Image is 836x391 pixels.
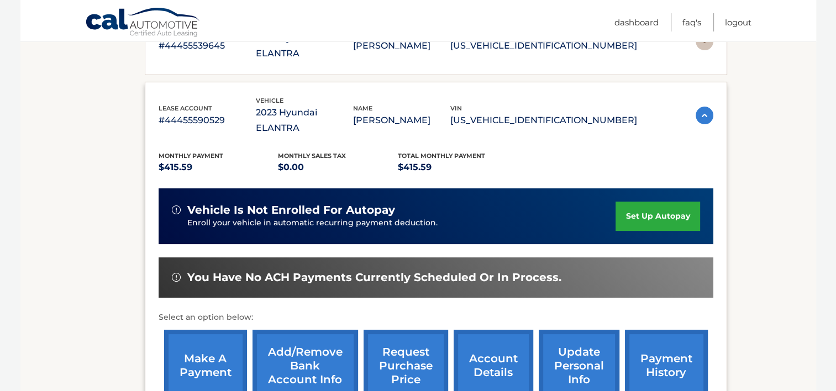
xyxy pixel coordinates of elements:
a: FAQ's [682,13,701,31]
a: Dashboard [614,13,659,31]
a: Logout [725,13,751,31]
img: alert-white.svg [172,205,181,214]
span: Monthly Payment [159,152,223,160]
p: #44455539645 [159,38,256,54]
p: $0.00 [278,160,398,175]
p: 2023 Hyundai ELANTRA [256,105,353,136]
span: vehicle [256,97,283,104]
p: [PERSON_NAME] [353,113,450,128]
p: Select an option below: [159,311,713,324]
span: vehicle is not enrolled for autopay [187,203,395,217]
p: Enroll your vehicle in automatic recurring payment deduction. [187,217,616,229]
p: [US_VEHICLE_IDENTIFICATION_NUMBER] [450,38,637,54]
span: name [353,104,372,112]
p: #44455590529 [159,113,256,128]
p: [PERSON_NAME] [353,38,450,54]
p: 2023 Hyundai ELANTRA [256,30,353,61]
img: alert-white.svg [172,273,181,282]
p: $415.59 [159,160,278,175]
a: set up autopay [616,202,700,231]
span: Total Monthly Payment [398,152,485,160]
p: [US_VEHICLE_IDENTIFICATION_NUMBER] [450,113,637,128]
span: You have no ACH payments currently scheduled or in process. [187,271,561,284]
span: Monthly sales Tax [278,152,346,160]
span: vin [450,104,462,112]
p: $415.59 [398,160,518,175]
a: Cal Automotive [85,7,201,39]
img: accordion-active.svg [696,107,713,124]
span: lease account [159,104,212,112]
